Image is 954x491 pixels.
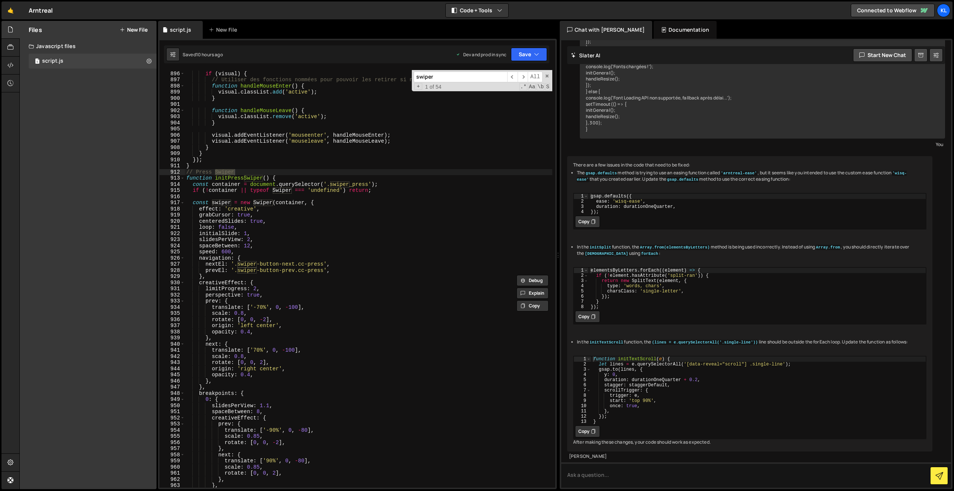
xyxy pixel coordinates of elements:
[159,157,185,163] div: 910
[574,283,588,289] div: 4
[511,48,547,61] button: Save
[574,199,588,204] div: 2
[159,261,185,267] div: 927
[567,156,932,452] div: There are a few issues in the code that need to be fixed: After making these changes, your code s...
[159,181,185,188] div: 914
[574,383,591,388] div: 6
[159,77,185,83] div: 897
[159,132,185,139] div: 906
[159,175,185,181] div: 913
[582,140,943,148] div: You
[20,39,157,54] div: Javascript files
[159,372,185,378] div: 945
[545,83,550,91] span: Search In Selection
[159,108,185,114] div: 902
[120,27,148,33] button: New File
[159,243,185,249] div: 924
[528,83,536,91] span: CaseSensitive Search
[666,177,699,182] code: gsap.defaults
[159,126,185,132] div: 905
[159,71,185,77] div: 896
[159,329,185,335] div: 938
[159,224,185,231] div: 921
[159,409,185,415] div: 951
[574,362,591,367] div: 2
[159,341,185,348] div: 940
[159,464,185,471] div: 960
[159,366,185,372] div: 944
[571,52,601,59] h2: Slater AI
[159,249,185,255] div: 925
[159,440,185,446] div: 956
[574,409,591,414] div: 11
[159,317,185,323] div: 936
[159,286,185,292] div: 931
[159,83,185,89] div: 898
[651,340,759,345] code: (lines = e.querySelectorAll('.single-line'))
[159,298,185,304] div: 933
[159,470,185,476] div: 961
[639,245,710,250] code: Array.from(elementsByLetters)
[196,51,223,58] div: 10 hours ago
[569,453,931,460] div: [PERSON_NAME]
[574,209,588,215] div: 4
[456,51,506,58] div: Dev and prod in sync
[519,83,527,91] span: RegExp Search
[159,390,185,397] div: 948
[560,21,652,39] div: Chat with [PERSON_NAME]
[574,372,591,377] div: 4
[159,145,185,151] div: 908
[159,120,185,126] div: 904
[159,396,185,403] div: 949
[159,403,185,409] div: 950
[159,114,185,120] div: 903
[159,200,185,206] div: 917
[159,212,185,218] div: 919
[159,476,185,483] div: 962
[654,21,717,39] div: Documentation
[518,72,528,82] span: ​
[159,359,185,366] div: 943
[575,216,600,228] button: Copy
[414,83,422,90] span: Toggle Replace mode
[159,280,185,286] div: 930
[937,4,950,17] a: Kl
[574,278,588,283] div: 3
[422,84,445,90] span: 1 of 54
[574,204,588,209] div: 3
[159,433,185,440] div: 955
[574,268,588,273] div: 1
[720,171,758,176] code: 'arntreal-ease'
[159,267,185,274] div: 928
[507,72,518,82] span: ​
[589,245,612,250] code: initSplit
[585,171,617,176] code: gsap.defaults
[159,194,185,200] div: 916
[35,59,40,65] span: 1
[574,367,591,372] div: 3
[577,244,926,257] li: In the function, the method is being used incorrectly. Instead of using , you should directly ite...
[815,245,841,250] code: Array.from
[29,6,53,15] div: Arntreal
[589,340,624,345] code: initTextScroll
[517,275,549,286] button: Debug
[159,415,185,421] div: 952
[159,304,185,311] div: 934
[159,101,185,108] div: 901
[574,377,591,383] div: 5
[574,299,588,304] div: 7
[159,231,185,237] div: 922
[159,89,185,95] div: 899
[574,388,591,393] div: 7
[159,151,185,157] div: 909
[159,347,185,354] div: 941
[159,255,185,262] div: 926
[574,294,588,299] div: 6
[1,1,20,19] a: 🤙
[574,414,591,419] div: 12
[574,304,588,310] div: 8
[159,169,185,175] div: 912
[159,292,185,298] div: 932
[42,58,63,64] div: script.js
